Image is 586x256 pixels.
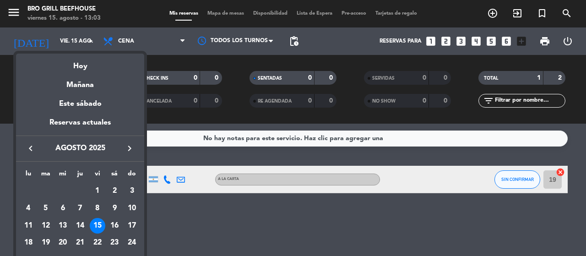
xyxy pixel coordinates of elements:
div: 15 [90,218,105,234]
th: jueves [71,169,89,183]
span: agosto 2025 [39,142,121,154]
div: 20 [55,235,71,251]
td: 19 de agosto de 2025 [37,234,54,251]
div: 19 [38,235,54,251]
th: sábado [106,169,124,183]
div: 18 [21,235,36,251]
th: viernes [89,169,106,183]
div: 24 [124,235,140,251]
td: 3 de agosto de 2025 [123,182,141,200]
td: 20 de agosto de 2025 [54,234,71,251]
td: 24 de agosto de 2025 [123,234,141,251]
td: 22 de agosto de 2025 [89,234,106,251]
td: 21 de agosto de 2025 [71,234,89,251]
div: 6 [55,201,71,216]
button: keyboard_arrow_right [121,142,138,154]
td: 5 de agosto de 2025 [37,200,54,217]
div: 11 [21,218,36,234]
div: Hoy [16,54,144,72]
div: 14 [72,218,88,234]
td: 12 de agosto de 2025 [37,217,54,234]
td: 13 de agosto de 2025 [54,217,71,234]
div: 5 [38,201,54,216]
div: 16 [107,218,122,234]
div: 9 [107,201,122,216]
td: 7 de agosto de 2025 [71,200,89,217]
div: 13 [55,218,71,234]
div: 3 [124,183,140,199]
div: Este sábado [16,91,144,117]
td: 11 de agosto de 2025 [20,217,37,234]
div: 7 [72,201,88,216]
div: 21 [72,235,88,251]
th: miércoles [54,169,71,183]
td: 15 de agosto de 2025 [89,217,106,234]
th: lunes [20,169,37,183]
div: 17 [124,218,140,234]
div: 4 [21,201,36,216]
div: 23 [107,235,122,251]
td: 6 de agosto de 2025 [54,200,71,217]
th: domingo [123,169,141,183]
th: martes [37,169,54,183]
div: 22 [90,235,105,251]
div: 1 [90,183,105,199]
div: 8 [90,201,105,216]
button: keyboard_arrow_left [22,142,39,154]
td: 16 de agosto de 2025 [106,217,124,234]
td: 14 de agosto de 2025 [71,217,89,234]
div: Reservas actuales [16,117,144,136]
td: 2 de agosto de 2025 [106,182,124,200]
div: Mañana [16,72,144,91]
td: 23 de agosto de 2025 [106,234,124,251]
td: 9 de agosto de 2025 [106,200,124,217]
td: 1 de agosto de 2025 [89,182,106,200]
div: 10 [124,201,140,216]
i: keyboard_arrow_left [25,143,36,154]
td: 4 de agosto de 2025 [20,200,37,217]
td: 18 de agosto de 2025 [20,234,37,251]
td: 8 de agosto de 2025 [89,200,106,217]
div: 2 [107,183,122,199]
td: 10 de agosto de 2025 [123,200,141,217]
td: AGO. [20,182,89,200]
i: keyboard_arrow_right [124,143,135,154]
div: 12 [38,218,54,234]
td: 17 de agosto de 2025 [123,217,141,234]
